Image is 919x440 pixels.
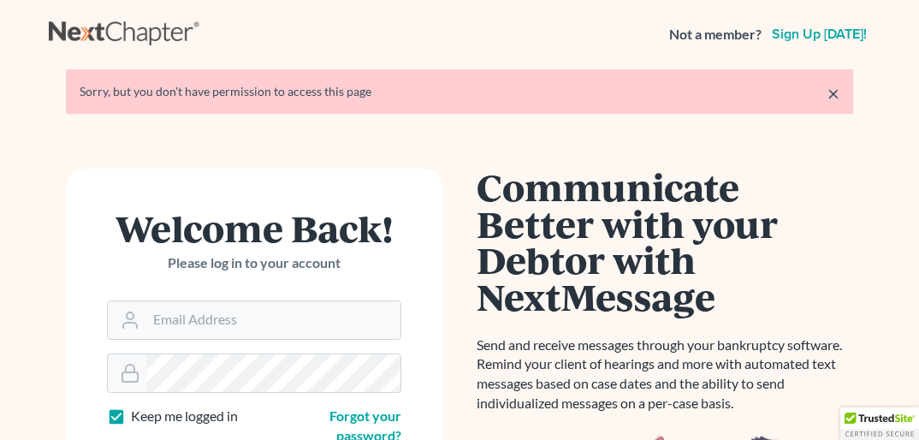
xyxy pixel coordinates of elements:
[827,83,839,104] a: ×
[768,27,870,41] a: Sign up [DATE]!
[107,253,401,273] p: Please log in to your account
[80,83,839,100] div: Sorry, but you don't have permission to access this page
[107,210,401,247] h1: Welcome Back!
[477,336,853,413] p: Send and receive messages through your bankruptcy software. Remind your client of hearings and mo...
[669,25,762,45] strong: Not a member?
[131,407,238,426] label: Keep me logged in
[146,301,400,339] input: Email Address
[840,407,919,440] div: TrustedSite Certified
[477,169,853,315] h1: Communicate Better with your Debtor with NextMessage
